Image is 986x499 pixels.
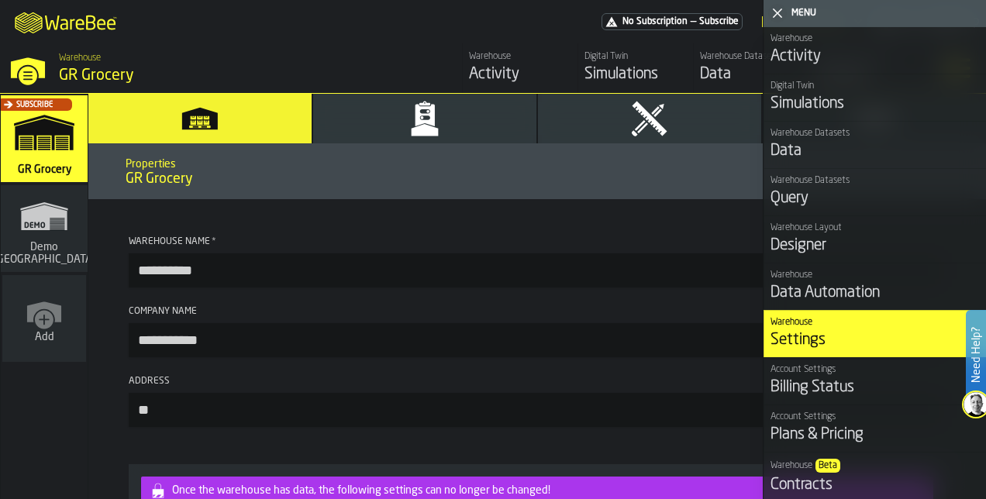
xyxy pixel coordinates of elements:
label: Need Help? [967,311,984,398]
div: Company Name [129,306,946,317]
span: Subscribe [699,16,739,27]
div: GR Grocery [59,65,338,87]
a: link-to-/wh/new [2,275,86,365]
div: Menu Subscription [602,13,743,30]
span: GR Grocery [126,170,193,188]
a: link-to-/wh/i/e451d98b-95f6-4604-91ff-c80219f9c36d/data [693,43,808,93]
label: button-toolbar-Warehouse Name [129,236,946,287]
div: DropdownMenuValue-Sandhya Gopakumar [761,15,844,28]
div: Digital Twin [584,51,687,62]
div: Warehouse Datasets [700,51,802,62]
div: title-GR Grocery [88,143,986,199]
h2: Sub Title [126,155,949,170]
div: Activity [469,64,571,85]
div: Data [700,64,802,85]
span: Add [35,331,54,343]
span: Required [212,236,216,247]
input: button-toolbar-Warehouse Name [129,253,946,287]
a: link-to-/wh/i/16932755-72b9-4ea4-9c69-3f1f3a500823/simulations [1,185,88,275]
a: link-to-/wh/i/e451d98b-95f6-4604-91ff-c80219f9c36d/simulations [1,95,88,185]
a: link-to-/wh/i/e451d98b-95f6-4604-91ff-c80219f9c36d/feed/ [462,43,577,93]
div: Warehouse [469,51,571,62]
div: Address [129,376,946,387]
label: button-toolbar-Company Name [129,306,946,357]
input: button-toolbar-Company Name [129,323,946,357]
span: — [691,16,696,27]
div: Warehouse Name [129,236,946,247]
input: button-toolbar-Address [129,393,946,427]
a: link-to-/wh/i/e451d98b-95f6-4604-91ff-c80219f9c36d/pricing/ [602,13,743,30]
div: Simulations [584,64,687,85]
div: DropdownMenuValue-Sandhya Gopakumar [755,12,866,31]
a: link-to-/wh/i/e451d98b-95f6-4604-91ff-c80219f9c36d/simulations [577,43,693,93]
label: button-toolbar-Address [129,376,946,427]
span: Warehouse [59,53,101,64]
span: No Subscription [622,16,688,27]
div: Once the warehouse has data, the following settings can no longer be changed! [172,484,927,497]
span: Subscribe [16,101,53,109]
